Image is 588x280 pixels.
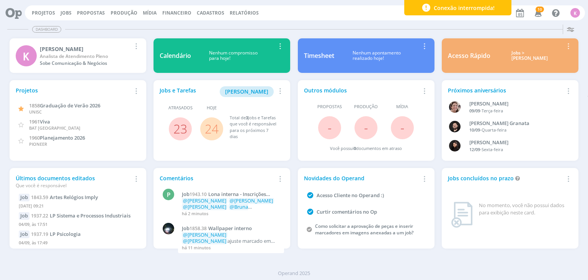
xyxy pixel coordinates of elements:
[10,38,146,73] a: K[PERSON_NAME]Analista de Atendimento PlenoSobe Comunicação & Negócios
[448,86,563,94] div: Próximos aniversários
[530,6,546,20] button: 10
[29,141,47,147] span: PIONEER
[40,102,100,109] span: Graduação de Verão 2026
[469,147,563,153] div: -
[189,191,207,198] span: 1943.10
[317,208,377,215] a: Curtir comentários no Op
[451,202,473,228] img: dashboard_not_found.png
[19,212,29,220] div: Job
[40,118,50,125] span: Viva
[205,120,219,137] a: 24
[58,10,74,16] button: Jobs
[40,45,131,53] div: Karoline Arend
[304,51,334,60] div: Timesheet
[449,121,461,132] img: B
[40,134,85,141] span: Planejamento 2026
[108,10,140,16] button: Produção
[400,119,404,136] span: -
[143,10,157,16] a: Mídia
[183,231,226,238] span: @[PERSON_NAME]
[19,220,137,231] div: 04/09, às 17:51
[50,231,81,237] span: LP Psicologia
[29,125,80,131] span: BAT [GEOGRAPHIC_DATA]
[40,53,131,60] div: Analista de Atendimento Pleno
[449,140,461,152] img: L
[173,120,187,137] a: 23
[29,102,40,109] span: 1858
[570,6,580,20] button: K
[183,197,226,204] span: @[PERSON_NAME]
[160,51,191,60] div: Calendário
[354,104,378,110] span: Produção
[246,115,248,120] span: 3
[160,174,275,182] div: Comentários
[77,10,105,16] span: Propostas
[31,231,48,237] span: 1937.19
[469,100,563,108] div: Aline Beatriz Jackisch
[29,118,40,125] span: 1961
[469,139,563,147] div: Luana da Silva de Andrade
[183,203,226,210] span: @[PERSON_NAME]
[31,194,48,201] span: 1843.59
[230,10,259,16] a: Relatórios
[469,108,563,114] div: -
[31,212,48,219] span: 1937.22
[479,202,569,217] div: No momento, você não possui dados para exibição neste card.
[16,45,37,66] div: K
[225,88,268,95] span: [PERSON_NAME]
[19,231,29,238] div: Job
[163,189,174,200] div: P
[162,10,191,16] a: Financeiro
[208,225,252,232] span: Wallpaper interno
[29,102,100,109] a: 1858Graduação de Verão 2026
[29,10,57,16] button: Projetos
[16,174,131,189] div: Últimos documentos editados
[29,109,42,115] span: UNISC
[19,238,137,249] div: 04/09, às 17:49
[317,192,384,199] a: Acesso Cliente no Operand :)
[482,127,506,133] span: Quarta-feira
[60,10,72,16] a: Jobs
[207,105,217,111] span: Hoje
[32,26,61,33] span: Dashboard
[160,86,275,97] div: Jobs e Tarefas
[469,127,563,133] div: -
[29,134,40,141] span: 1960
[16,86,131,94] div: Projetos
[29,134,85,141] a: 1960Planejamento 2026
[31,212,131,219] a: 1937.22LP Sistema e Processos Industriais
[448,51,490,60] div: Acesso Rápido
[19,194,29,201] div: Job
[396,104,408,110] span: Mídia
[496,50,563,61] div: Jobs > [PERSON_NAME]
[448,174,563,182] div: Jobs concluídos no prazo
[32,10,55,16] a: Projetos
[189,225,207,232] span: 1858.38
[16,182,131,189] div: Que você é responsável
[191,50,275,61] div: Nenhum compromisso para hoje!
[182,232,280,244] p: ajuste marcado em verde
[183,237,226,244] span: @[PERSON_NAME]
[75,10,107,16] button: Propostas
[304,174,420,182] div: Novidades do Operand
[230,197,273,204] span: @[PERSON_NAME]
[182,245,211,250] span: há 11 minutos
[29,118,50,125] a: 1961Viva
[31,194,98,201] a: 1843.59Artes Relógios Imply
[482,108,503,114] span: Terça-feira
[469,108,480,114] span: 09/09
[334,50,420,61] div: Nenhum apontamento realizado hoje!
[140,10,159,16] button: Mídia
[304,86,420,94] div: Outros módulos
[570,8,580,18] div: K
[31,231,81,237] a: 1937.19LP Psicologia
[182,203,248,216] span: @Bruna Bueno
[19,201,137,212] div: [DATE] 09:21
[194,10,227,16] button: Cadastros
[220,87,274,95] a: [PERSON_NAME]
[227,10,261,16] button: Relatórios
[182,191,280,198] a: Job1943.10Lona interna - Inscrições vertical
[182,198,280,210] p: Alteração e AF feita,
[298,38,434,73] a: TimesheetNenhum apontamentorealizado hoje!
[354,145,356,151] span: 0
